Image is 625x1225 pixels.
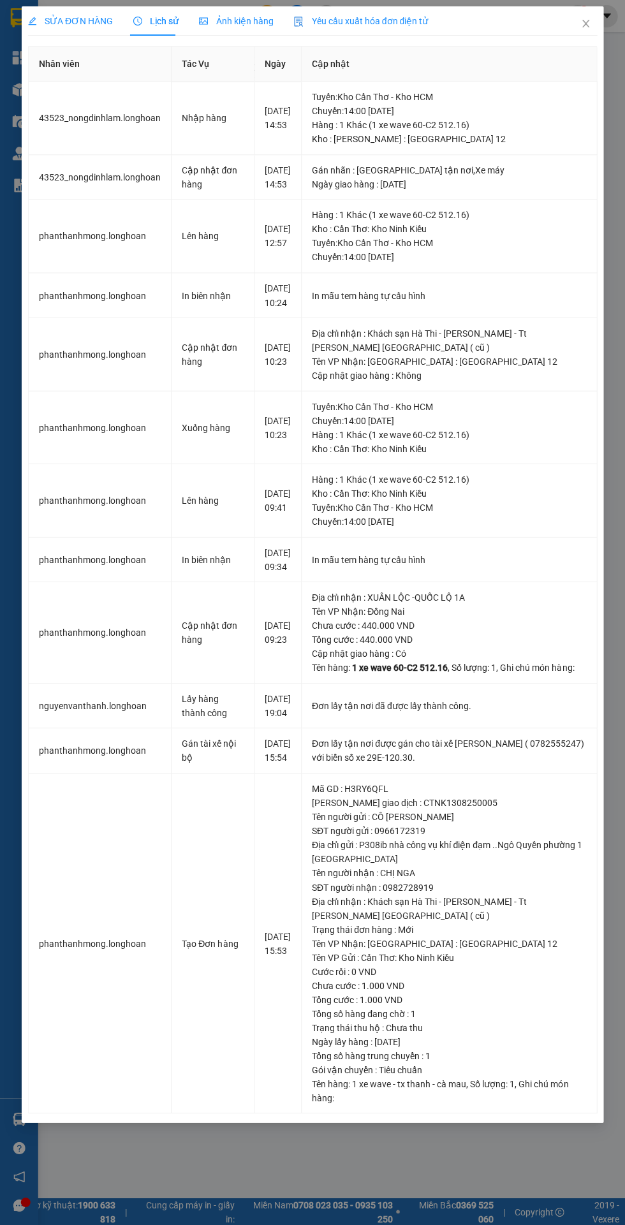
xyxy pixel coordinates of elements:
[312,795,586,809] div: [PERSON_NAME] giao dịch : CTNK1308250005
[312,552,586,566] div: In mẫu tem hàng tự cấu hình
[265,413,291,441] div: [DATE] 10:23
[312,399,586,427] div: Tuyến : Kho Cần Thơ - Kho HCM Chuyến: 14:00 [DATE]
[352,1078,466,1088] span: 1 xe wave - tx thanh - cà mau
[182,163,244,191] div: Cập nhật đơn hàng
[312,935,586,950] div: Tên VP Nhận: [GEOGRAPHIC_DATA] : [GEOGRAPHIC_DATA] 12
[312,1020,586,1034] div: Trạng thái thu hộ : Chưa thu
[568,6,603,42] button: Close
[312,500,586,528] div: Tuyến : Kho Cần Thơ - Kho HCM Chuyến: 14:00 [DATE]
[199,17,208,26] span: picture
[312,368,586,382] div: Cập nhật giao hàng : Không
[312,177,586,191] div: Ngày giao hàng : [DATE]
[312,1076,586,1104] div: Tên hàng: , Số lượng: , Ghi chú món hàng:
[293,17,304,27] img: icon
[312,90,586,118] div: Tuyến : Kho Cần Thơ - Kho HCM Chuyến: 14:00 [DATE]
[29,537,172,582] td: phanthanhmong.longhoan
[265,618,291,646] div: [DATE] 09:23
[29,47,172,82] th: Nhân viên
[312,921,586,935] div: Trạng thái đơn hàng : Mới
[312,781,586,795] div: Mã GD : H3RY6QFL
[182,691,244,719] div: Lấy hàng thành công
[29,773,172,1113] td: phanthanhmong.longhoan
[265,691,291,719] div: [DATE] 19:04
[312,809,586,823] div: Tên người gửi : CÔ [PERSON_NAME]
[312,118,586,132] div: Hàng : 1 Khác (1 xe wave 60-C2 512.16)
[312,964,586,978] div: Cước rồi : 0 VND
[312,978,586,992] div: Chưa cước : 1.000 VND
[312,441,586,455] div: Kho : Cần Thơ: Kho Ninh Kiều
[133,17,142,26] span: clock-circle
[312,236,586,264] div: Tuyến : Kho Cần Thơ - Kho HCM Chuyến: 14:00 [DATE]
[28,16,113,26] span: SỬA ĐƠN HÀNG
[352,662,448,672] span: 1 xe wave 60-C2 512.16
[491,662,496,672] span: 1
[312,618,586,632] div: Chưa cước : 440.000 VND
[312,950,586,964] div: Tên VP Gửi : Cần Thơ: Kho Ninh Kiều
[182,229,244,243] div: Lên hàng
[580,18,591,29] span: close
[29,273,172,318] td: phanthanhmong.longhoan
[312,472,586,486] div: Hàng : 1 Khác (1 xe wave 60-C2 512.16)
[312,893,586,921] div: Địa chỉ nhận : Khách sạn Hà Thi - [PERSON_NAME] - Tt [PERSON_NAME] [GEOGRAPHIC_DATA] ( cũ )
[312,208,586,222] div: Hàng : 1 Khác (1 xe wave 60-C2 512.16)
[182,493,244,507] div: Lên hàng
[182,935,244,950] div: Tạo Đơn hàng
[312,604,586,618] div: Tên VP Nhận: Đồng Nai
[29,464,172,537] td: phanthanhmong.longhoan
[265,104,291,132] div: [DATE] 14:53
[254,47,302,82] th: Ngày
[265,736,291,764] div: [DATE] 15:54
[182,618,244,646] div: Cập nhật đơn hàng
[510,1078,515,1088] span: 1
[265,928,291,957] div: [DATE] 15:53
[199,16,273,26] span: Ảnh kiện hàng
[182,420,244,434] div: Xuống hàng
[29,391,172,464] td: phanthanhmong.longhoan
[133,16,179,26] span: Lịch sử
[312,1006,586,1020] div: Tổng số hàng đang chờ : 1
[265,545,291,573] div: [DATE] 09:34
[312,326,586,354] div: Địa chỉ nhận : Khách sạn Hà Thi - [PERSON_NAME] - Tt [PERSON_NAME] [GEOGRAPHIC_DATA] ( cũ )
[312,632,586,646] div: Tổng cước : 440.000 VND
[182,736,244,764] div: Gán tài xế nội bộ
[265,486,291,514] div: [DATE] 09:41
[302,47,597,82] th: Cập nhật
[312,427,586,441] div: Hàng : 1 Khác (1 xe wave 60-C2 512.16)
[312,1062,586,1076] div: Gói vận chuyển : Tiêu chuẩn
[182,340,244,368] div: Cập nhật đơn hàng
[312,698,586,712] div: Đơn lấy tận nơi đã được lấy thành công.
[29,728,172,773] td: phanthanhmong.longhoan
[312,354,586,368] div: Tên VP Nhận: [GEOGRAPHIC_DATA] : [GEOGRAPHIC_DATA] 12
[312,879,586,893] div: SĐT người nhận : 0982728919
[29,200,172,273] td: phanthanhmong.longhoan
[29,82,172,155] td: 43523_nongdinhlam.longhoan
[29,582,172,683] td: phanthanhmong.longhoan
[312,590,586,604] div: Địa chỉ nhận : XUÂN LỘC -QUỐC LỘ 1A
[312,288,586,302] div: In mẫu tem hàng tự cấu hình
[182,288,244,302] div: In biên nhận
[265,222,291,250] div: [DATE] 12:57
[29,683,172,728] td: nguyenvanthanh.longhoan
[312,132,586,146] div: Kho : [PERSON_NAME] : [GEOGRAPHIC_DATA] 12
[29,318,172,391] td: phanthanhmong.longhoan
[172,47,254,82] th: Tác Vụ
[312,222,586,236] div: Kho : Cần Thơ: Kho Ninh Kiều
[29,155,172,200] td: 43523_nongdinhlam.longhoan
[265,281,291,309] div: [DATE] 10:24
[265,163,291,191] div: [DATE] 14:53
[265,340,291,368] div: [DATE] 10:23
[312,865,586,879] div: Tên người nhận : CHỊ NGA
[182,111,244,125] div: Nhập hàng
[312,837,586,865] div: Địa chỉ gửi : P308ib nhà công vụ khí điện đạm ..Ngô Quyền phường 1 [GEOGRAPHIC_DATA]
[293,16,428,26] span: Yêu cầu xuất hóa đơn điện tử
[312,823,586,837] div: SĐT người gửi : 0966172319
[182,552,244,566] div: In biên nhận
[312,646,586,660] div: Cập nhật giao hàng : Có
[312,992,586,1006] div: Tổng cước : 1.000 VND
[312,1048,586,1062] div: Tổng số hàng trung chuyển : 1
[312,736,586,764] div: Đơn lấy tận nơi được gán cho tài xế [PERSON_NAME] ( 0782555247) với biển số xe 29E-120.30.
[312,1034,586,1048] div: Ngày lấy hàng : [DATE]
[312,660,586,674] div: Tên hàng: , Số lượng: , Ghi chú món hàng:
[312,163,586,177] div: Gán nhãn : [GEOGRAPHIC_DATA] tận nơi,Xe máy
[312,486,586,500] div: Kho : Cần Thơ: Kho Ninh Kiều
